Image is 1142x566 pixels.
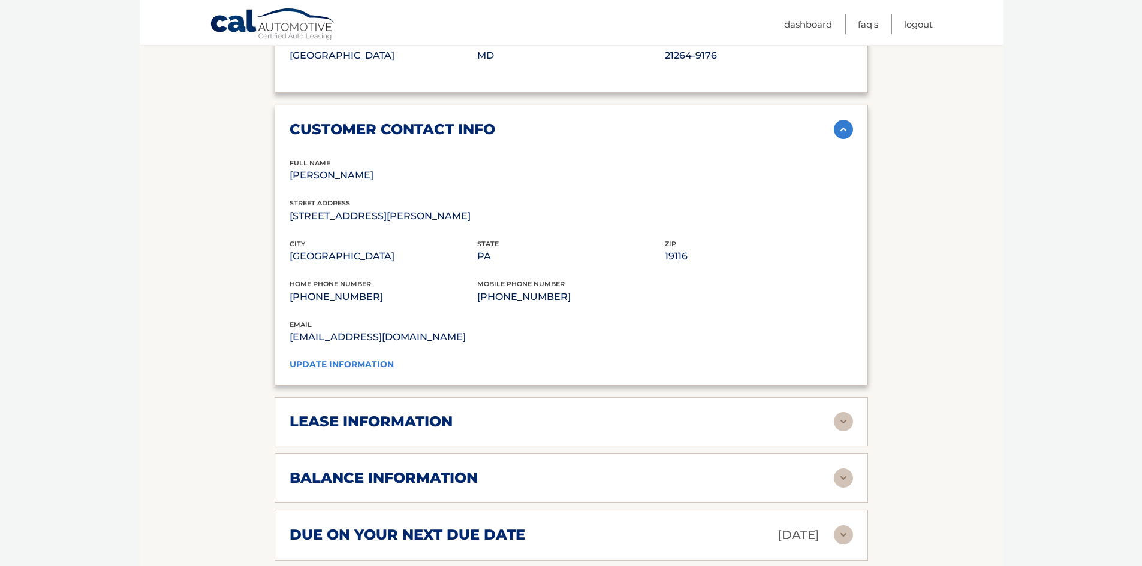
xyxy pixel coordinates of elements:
p: [GEOGRAPHIC_DATA] [290,248,477,265]
a: Logout [904,14,933,34]
p: [PERSON_NAME] [290,167,477,184]
span: zip [665,240,676,248]
p: [STREET_ADDRESS][PERSON_NAME] [290,208,477,225]
p: MD [477,47,665,64]
a: Dashboard [784,14,832,34]
img: accordion-rest.svg [834,412,853,431]
h2: lease information [290,413,453,431]
span: state [477,240,499,248]
a: Cal Automotive [210,8,336,43]
p: [EMAIL_ADDRESS][DOMAIN_NAME] [290,329,571,346]
span: email [290,320,312,329]
p: PA [477,248,665,265]
p: 19116 [665,248,852,265]
a: FAQ's [858,14,878,34]
h2: due on your next due date [290,526,525,544]
span: mobile phone number [477,280,565,288]
span: street address [290,199,350,207]
p: [PHONE_NUMBER] [290,289,477,305]
p: [GEOGRAPHIC_DATA] [290,47,477,64]
a: update information [290,359,394,370]
span: full name [290,159,330,167]
h2: customer contact info [290,120,495,138]
p: [PHONE_NUMBER] [477,289,665,305]
h2: balance information [290,469,478,487]
img: accordion-active.svg [834,120,853,139]
p: [DATE] [778,525,819,546]
p: 21264-9176 [665,47,852,64]
span: city [290,240,305,248]
img: accordion-rest.svg [834,468,853,488]
img: accordion-rest.svg [834,525,853,544]
span: home phone number [290,280,371,288]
